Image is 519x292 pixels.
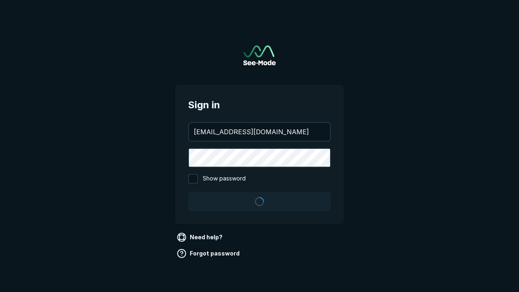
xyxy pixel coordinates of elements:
a: Forgot password [175,247,243,260]
img: See-Mode Logo [243,45,276,65]
input: your@email.com [189,123,330,141]
a: Need help? [175,231,226,244]
a: Go to sign in [243,45,276,65]
span: Sign in [188,98,331,112]
span: Show password [203,174,246,184]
